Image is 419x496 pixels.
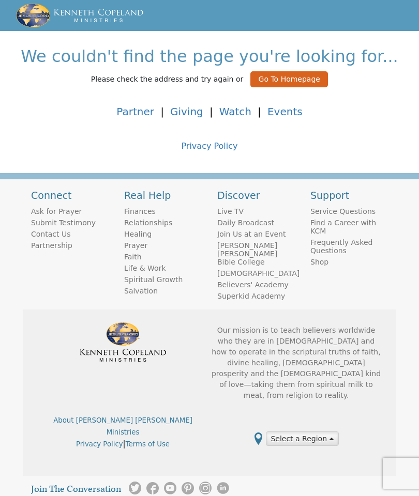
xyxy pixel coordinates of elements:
a: Partner [116,105,154,118]
h2: Real Help [124,190,202,202]
a: Daily Broadcast [217,217,295,228]
p: Our mission is to teach believers worldwide who they are in [DEMOGRAPHIC_DATA] and how to operate... [209,325,383,401]
h2: Connect [31,190,109,202]
a: Watch [219,105,251,118]
a: About [PERSON_NAME] [PERSON_NAME] Ministries [53,416,192,436]
a: Contact Us [31,228,109,240]
a: Frequently Asked Questions [310,237,388,256]
a: Prayer [124,240,202,251]
a: Events [267,105,303,118]
a: [PERSON_NAME] [PERSON_NAME] Bible College [217,240,295,268]
img: KCMCenterlineWebUse4ColorBlackText.png [80,322,167,362]
div: | [36,414,209,450]
h2: Join The Conversation [31,484,121,495]
a: Believers' Academy [217,279,295,290]
a: Submit Testimony [31,217,109,228]
a: [DEMOGRAPHIC_DATA] [217,268,295,279]
a: Life & Work [124,262,202,274]
a: Salvation [124,285,202,297]
a: Find a Career with KCM [310,217,388,237]
a: Giving [170,105,203,118]
a: Live TV [217,206,295,217]
button: Go To Homepage [250,71,328,87]
a: Privacy Policy [181,140,237,152]
span: | [206,105,217,118]
a: Privacy Policy [76,440,123,448]
a: Ask for Prayer [31,206,109,217]
p: Please check the address and try again or [87,70,247,88]
a: Superkid Academy [217,290,295,302]
a: Terms of Use [126,440,170,448]
a: Service Questions [310,206,388,217]
img: brand [16,4,144,27]
h2: Discover [217,190,295,202]
a: Relationships [124,217,202,228]
a: Finances [124,206,202,217]
a: Shop [310,256,388,268]
a: Healing [124,228,202,240]
a: Join Us at an Event [217,228,295,240]
a: Partnership [31,240,109,251]
span: | [157,105,168,118]
a: Faith [124,251,202,262]
span: | [254,105,265,118]
h2: Support [310,190,388,202]
h1: We couldn't find the page you're looking for... [21,47,398,66]
button: Select a Region [266,431,338,446]
a: Spiritual Growth [124,274,202,285]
